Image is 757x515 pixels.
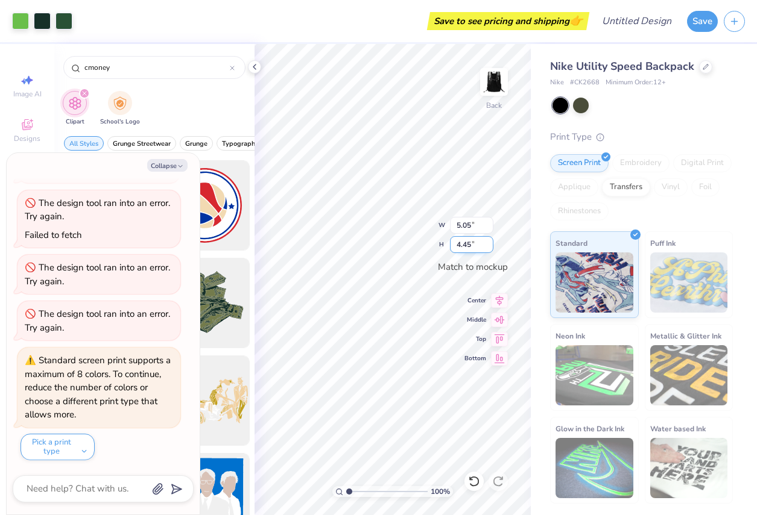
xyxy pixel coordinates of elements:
img: Back [482,70,506,94]
button: Collapse [147,159,188,172]
span: Typography [222,139,259,148]
img: Neon Ink [556,345,633,405]
button: filter button [107,136,176,151]
span: Metallic & Glitter Ink [650,329,721,342]
div: filter for Clipart [63,91,87,126]
div: Standard screen print supports a maximum of 8 colors. To continue, reduce the number of colors or... [25,354,171,420]
div: The design tool ran into an error. Try again. [25,308,170,334]
span: School's Logo [100,117,140,126]
div: The design tool ran into an error. Try again. [25,261,170,287]
span: Designs [14,134,40,143]
div: filter for School's Logo [100,91,140,126]
span: # CK2668 [570,78,600,88]
span: Nike Utility Speed Backpack [550,59,694,73]
span: Clipart [66,117,84,126]
span: All Styles [69,139,98,148]
div: The design tool ran into an error. Try again. [25,197,170,223]
img: School's Logo Image [113,96,127,110]
img: Clipart Image [68,96,82,110]
div: Applique [550,178,598,196]
button: filter button [63,91,87,126]
span: Image AI [13,89,42,99]
div: Foil [691,178,720,196]
span: Standard [556,237,588,249]
img: Puff Ink [650,252,728,313]
span: Top [464,335,486,343]
div: Digital Print [673,154,732,172]
div: Vinyl [654,178,688,196]
button: filter button [180,136,213,151]
span: 👉 [569,13,583,28]
img: Water based Ink [650,438,728,498]
span: Nike [550,78,564,88]
span: Grunge [185,139,207,148]
div: Print Type [550,130,733,144]
img: Metallic & Glitter Ink [650,345,728,405]
span: Bottom [464,354,486,363]
button: filter button [217,136,264,151]
input: Try "Stars" [83,61,230,73]
span: Minimum Order: 12 + [606,78,666,88]
span: Puff Ink [650,237,676,249]
img: Glow in the Dark Ink [556,438,633,498]
span: Glow in the Dark Ink [556,422,624,435]
div: Transfers [602,178,650,196]
button: Save [687,11,718,32]
div: Screen Print [550,154,609,172]
button: filter button [64,136,104,151]
div: Save to see pricing and shipping [430,12,586,30]
span: Middle [464,316,486,324]
div: Back [486,100,502,111]
span: 100 % [431,486,450,497]
span: Grunge Streetwear [113,139,171,148]
input: Untitled Design [592,9,681,33]
div: Failed to fetch [25,229,82,241]
span: Neon Ink [556,329,585,342]
div: Embroidery [612,154,670,172]
img: Standard [556,252,633,313]
button: Pick a print type [21,434,95,460]
span: Water based Ink [650,422,706,435]
button: filter button [100,91,140,126]
span: Center [464,296,486,305]
div: Rhinestones [550,202,609,220]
